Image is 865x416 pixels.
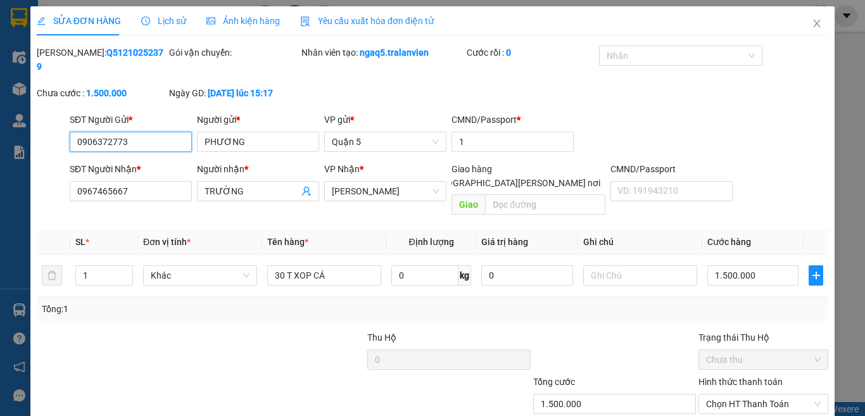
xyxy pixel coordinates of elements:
span: edit [37,16,46,25]
span: SỬA ĐƠN HÀNG [37,16,121,26]
b: ngaq5.tralanvien [360,47,429,58]
span: Đơn vị tính [143,237,191,247]
span: close [812,18,822,28]
div: SĐT Người Nhận [70,162,192,176]
span: Giao [451,194,485,215]
b: 0 [506,47,511,58]
span: Yêu cầu xuất hóa đơn điện tử [300,16,434,26]
span: clock-circle [141,16,150,25]
div: CMND/Passport [610,162,733,176]
span: Chưa thu [706,350,821,369]
div: Cước rồi : [467,46,597,60]
input: Ghi Chú [583,265,697,286]
button: Close [799,6,835,42]
div: Người gửi [197,113,319,127]
span: picture [206,16,215,25]
b: [DATE] lúc 15:17 [208,88,273,98]
span: kg [458,265,471,286]
span: Lịch sử [141,16,186,26]
img: icon [300,16,310,27]
span: Giao hàng [451,164,492,174]
span: Quận 5 [332,132,439,151]
span: VP Nhận [324,164,360,174]
span: Giá trị hàng [481,237,528,247]
span: plus [809,270,823,280]
div: Người nhận [197,162,319,176]
div: Tổng: 1 [42,302,335,316]
span: Tên hàng [267,237,308,247]
span: Thu Hộ [367,332,396,343]
span: Định lượng [408,237,453,247]
div: Chưa cước : [37,86,167,100]
input: Dọc đường [485,194,605,215]
div: Trạng thái Thu Hộ [698,331,828,344]
button: plus [809,265,823,286]
label: Hình thức thanh toán [698,377,783,387]
span: Ảnh kiện hàng [206,16,280,26]
div: SĐT Người Gửi [70,113,192,127]
div: Nhân viên tạo: [301,46,464,60]
input: VD: Bàn, Ghế [267,265,381,286]
span: Khác [151,266,249,285]
div: VP gửi [324,113,446,127]
span: [GEOGRAPHIC_DATA][PERSON_NAME] nơi [427,176,605,190]
th: Ghi chú [578,230,702,255]
button: delete [42,265,62,286]
span: Lê Hồng Phong [332,182,439,201]
span: Cước hàng [707,237,751,247]
b: 1.500.000 [86,88,127,98]
span: SL [75,237,85,247]
span: user-add [301,186,312,196]
span: Chọn HT Thanh Toán [706,394,821,413]
div: Ngày GD: [169,86,299,100]
div: CMND/Passport [451,113,574,127]
span: Tổng cước [533,377,575,387]
div: [PERSON_NAME]: [37,46,167,73]
div: Gói vận chuyển: [169,46,299,60]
